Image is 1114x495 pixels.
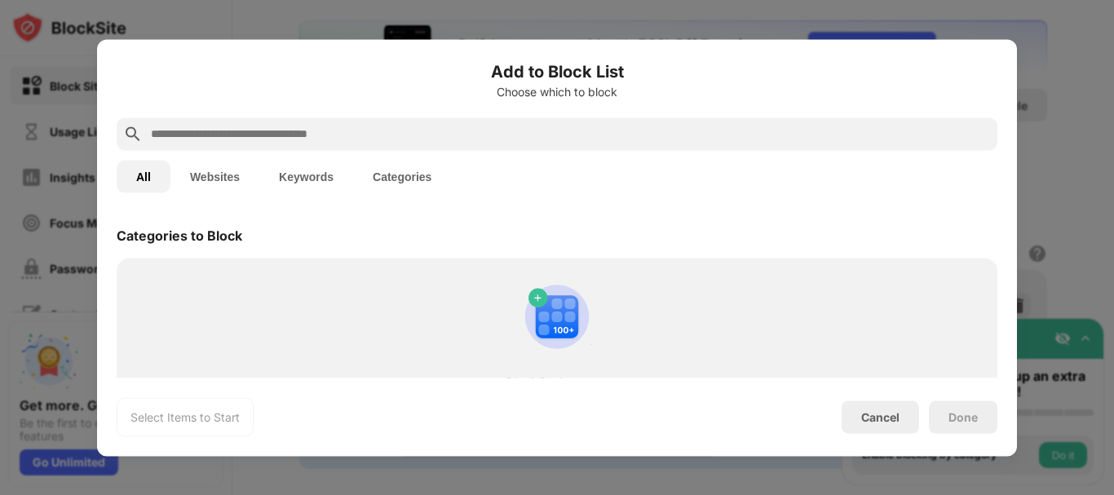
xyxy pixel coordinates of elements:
[117,85,997,98] div: Choose which to block
[130,409,240,425] div: Select Items to Start
[123,124,143,144] img: search.svg
[353,160,451,192] button: Categories
[948,410,978,423] div: Done
[259,160,353,192] button: Keywords
[117,160,170,192] button: All
[117,227,242,243] div: Categories to Block
[146,375,968,388] div: Block By Category
[861,410,900,424] div: Cancel
[117,59,997,83] h6: Add to Block List
[170,160,259,192] button: Websites
[518,277,596,356] img: category-add.svg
